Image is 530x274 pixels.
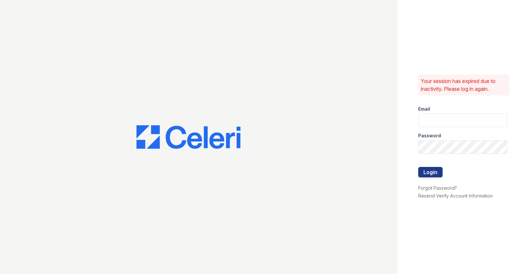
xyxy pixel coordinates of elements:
a: Resend Verify Account Information [418,193,493,199]
a: Forgot Password? [418,185,457,191]
img: CE_Logo_Blue-a8612792a0a2168367f1c8372b55b34899dd931a85d93a1a3d3e32e68fde9ad4.png [136,125,240,149]
p: Your session has expired due to inactivity. Please log in again. [421,77,507,93]
label: Password [418,132,441,139]
button: Login [418,167,443,177]
label: Email [418,106,430,112]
